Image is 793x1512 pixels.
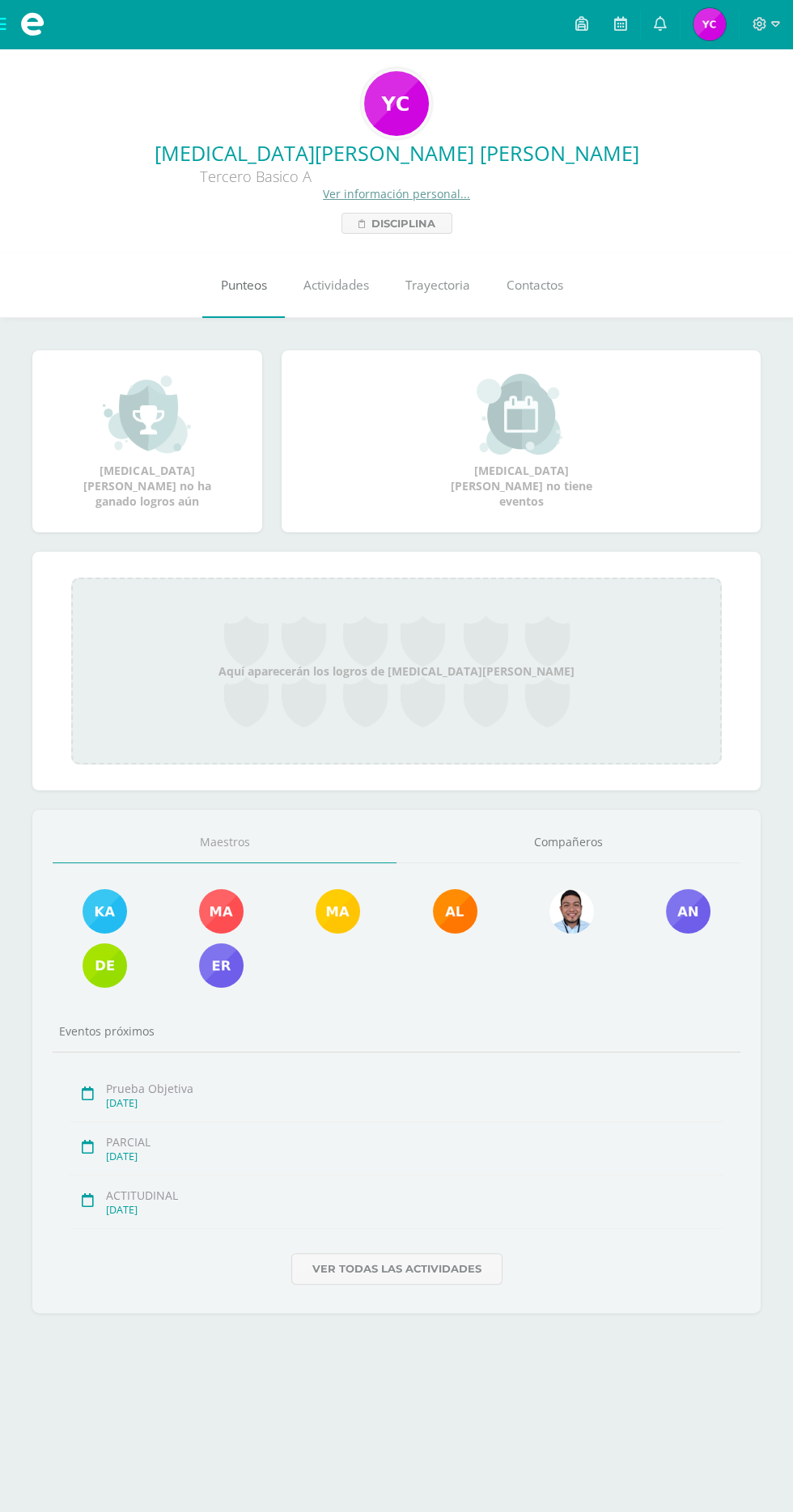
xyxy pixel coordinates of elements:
a: Compañeros [396,822,740,863]
img: event_small.png [477,374,565,455]
img: 1c285e60f6ff79110def83009e9e501a.png [83,889,127,934]
div: [DATE] [106,1096,723,1110]
a: Ver información personal... [323,186,470,201]
a: [MEDICAL_DATA][PERSON_NAME] [PERSON_NAME] [13,139,780,167]
span: Contactos [507,277,563,294]
img: achievement_small.png [103,374,191,455]
img: 5b69ea46538634a852163c0590dc3ff7.png [666,889,710,934]
div: PARCIAL [106,1134,723,1150]
div: Prueba Objetiva [106,1081,723,1096]
div: Tercero Basico A [13,167,498,186]
a: Actividades [285,253,387,318]
div: [MEDICAL_DATA][PERSON_NAME] no tiene eventos [440,374,602,509]
img: 6bf64b0700033a2ca3395562ad6aa597.png [549,889,594,934]
img: d015825c49c7989f71d1fd9a85bb1a15.png [433,889,477,934]
img: f5bcdfe112135d8e2907dab10a7547e4.png [316,889,360,934]
span: Trayectoria [405,277,470,294]
span: Punteos [221,277,267,294]
a: Trayectoria [387,253,488,318]
img: 13db4c08e544ead93a1678712b735bab.png [83,943,127,988]
a: Ver todas las actividades [291,1253,503,1285]
img: c020eebe47570ddd332f87e65077e1d5.png [199,889,244,934]
div: [MEDICAL_DATA][PERSON_NAME] no ha ganado logros aún [66,374,228,509]
div: Eventos próximos [53,1023,740,1039]
div: [DATE] [106,1203,723,1217]
div: [DATE] [106,1150,723,1163]
img: 062a1d1c98ece7e2b6126b5144e791dc.png [364,71,429,136]
span: Actividades [303,277,369,294]
a: Disciplina [341,213,452,234]
a: Contactos [488,253,581,318]
img: 213c93b939c5217ac5b9f4cf4cede38a.png [693,8,726,40]
span: Disciplina [371,214,435,233]
div: Aquí aparecerán los logros de [MEDICAL_DATA][PERSON_NAME] [71,578,722,764]
a: Punteos [202,253,285,318]
div: ACTITUDINAL [106,1188,723,1203]
a: Maestros [53,822,396,863]
img: 3b51858fa93919ca30eb1aad2d2e7161.png [199,943,244,988]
